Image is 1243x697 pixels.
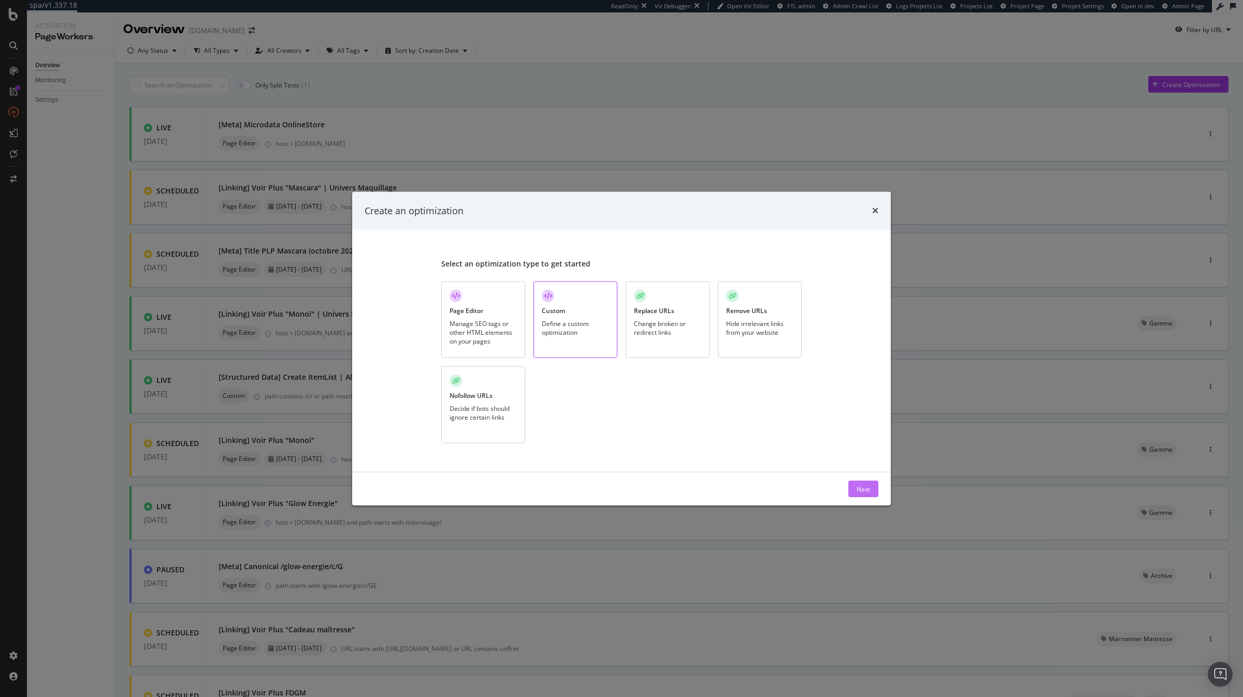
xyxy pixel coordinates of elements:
div: Select an optimization type to get started [441,258,802,269]
div: Create an optimization [365,204,464,217]
div: Change broken or redirect links [634,319,701,336]
div: Decide if bots should ignore certain links [450,404,517,422]
div: Custom [542,306,565,315]
div: Remove URLs [726,306,767,315]
div: Page Editor [450,306,483,315]
div: Replace URLs [634,306,674,315]
button: Next [848,481,878,497]
div: Hide irrelevant links from your website [726,319,793,336]
div: Nofollow URLs [450,391,493,400]
div: modal [352,191,891,506]
div: Manage SEO tags or other HTML elements on your pages [450,319,517,345]
div: times [872,204,878,217]
div: Define a custom optimization [542,319,609,336]
div: Open Intercom Messenger [1208,662,1233,687]
div: Next [857,484,870,493]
